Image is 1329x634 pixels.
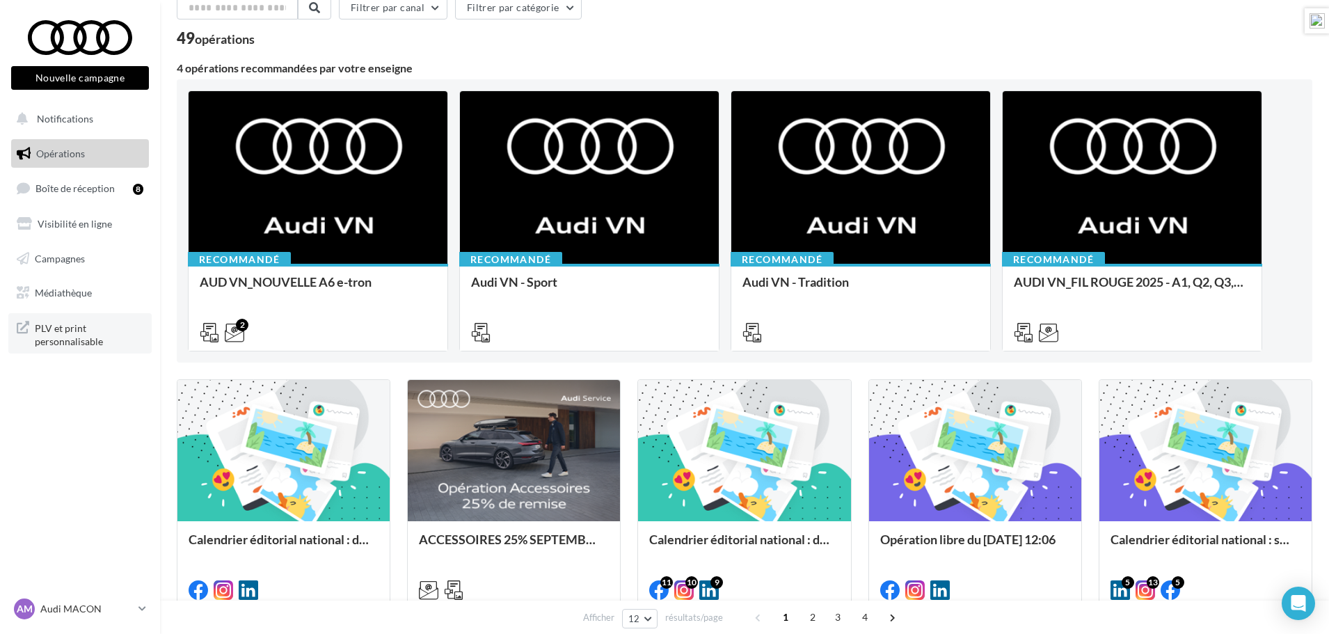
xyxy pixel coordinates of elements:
[827,606,849,628] span: 3
[37,113,93,125] span: Notifications
[8,313,152,354] a: PLV et print personnalisable
[189,532,379,560] div: Calendrier éditorial national : du 02.09 au 09.09
[236,319,248,331] div: 2
[731,252,834,267] div: Recommandé
[742,275,979,303] div: Audi VN - Tradition
[11,596,149,622] a: AM Audi MACON
[35,252,85,264] span: Campagnes
[802,606,824,628] span: 2
[40,602,133,616] p: Audi MACON
[471,275,708,303] div: Audi VN - Sport
[1122,576,1134,589] div: 5
[38,218,112,230] span: Visibilité en ligne
[177,63,1312,74] div: 4 opérations recommandées par votre enseigne
[8,173,152,203] a: Boîte de réception8
[1111,532,1300,560] div: Calendrier éditorial national : semaine du 25.08 au 31.08
[8,244,152,274] a: Campagnes
[774,606,797,628] span: 1
[11,66,149,90] button: Nouvelle campagne
[1014,275,1250,303] div: AUDI VN_FIL ROUGE 2025 - A1, Q2, Q3, Q5 et Q4 e-tron
[665,611,723,624] span: résultats/page
[419,532,609,560] div: ACCESSOIRES 25% SEPTEMBRE - AUDI SERVICE
[685,576,698,589] div: 10
[200,275,436,303] div: AUD VN_NOUVELLE A6 e-tron
[36,148,85,159] span: Opérations
[880,532,1070,560] div: Opération libre du [DATE] 12:06
[8,104,146,134] button: Notifications
[854,606,876,628] span: 4
[649,532,839,560] div: Calendrier éditorial national : du 02.09 au 09.09
[1172,576,1184,589] div: 5
[8,139,152,168] a: Opérations
[1147,576,1159,589] div: 13
[188,252,291,267] div: Recommandé
[1002,252,1105,267] div: Recommandé
[8,209,152,239] a: Visibilité en ligne
[17,602,33,616] span: AM
[1282,587,1315,620] div: Open Intercom Messenger
[35,182,115,194] span: Boîte de réception
[35,319,143,349] span: PLV et print personnalisable
[622,609,658,628] button: 12
[195,33,255,45] div: opérations
[177,31,255,46] div: 49
[628,613,640,624] span: 12
[660,576,673,589] div: 11
[133,184,143,195] div: 8
[8,278,152,308] a: Médiathèque
[35,287,92,299] span: Médiathèque
[583,611,614,624] span: Afficher
[459,252,562,267] div: Recommandé
[710,576,723,589] div: 9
